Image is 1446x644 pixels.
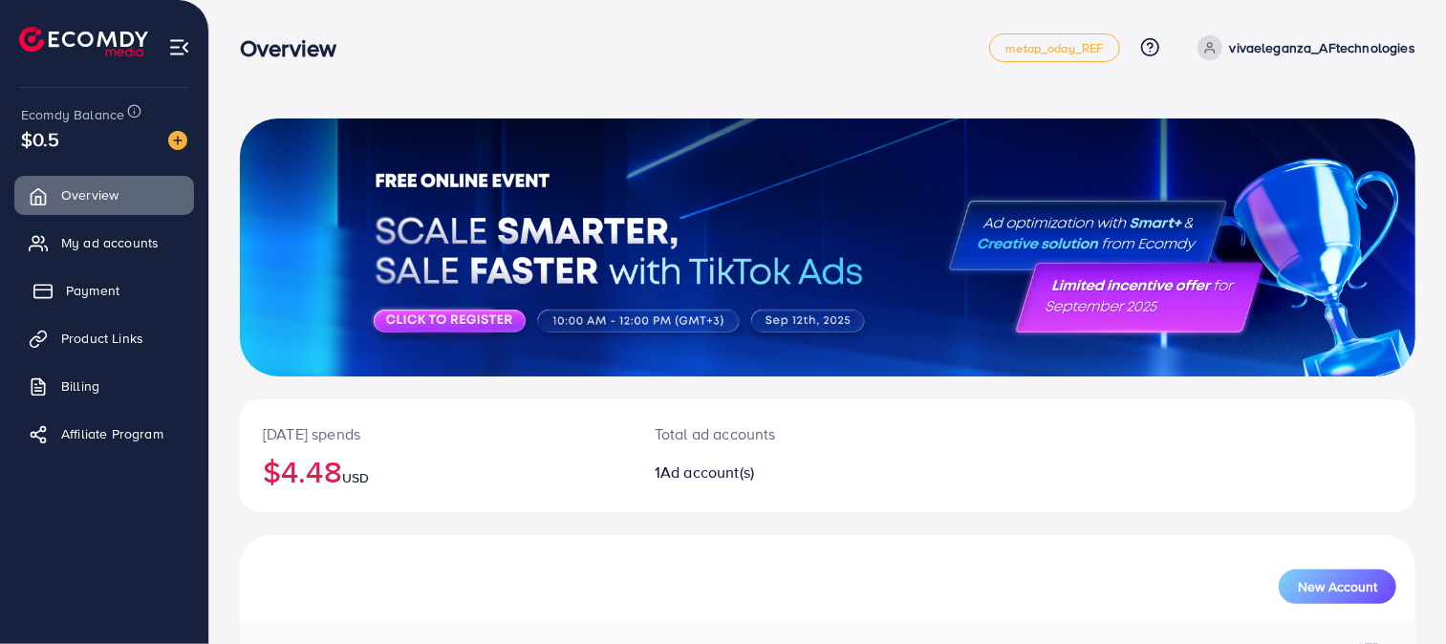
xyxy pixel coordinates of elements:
[1365,558,1432,630] iframe: Chat
[14,224,194,262] a: My ad accounts
[14,415,194,453] a: Affiliate Program
[168,36,190,58] img: menu
[61,376,99,396] span: Billing
[66,281,119,300] span: Payment
[61,424,163,443] span: Affiliate Program
[1230,36,1415,59] p: vivaeleganza_AFtechnologies
[61,233,159,252] span: My ad accounts
[1279,569,1396,604] button: New Account
[989,33,1119,62] a: metap_oday_REF
[263,422,609,445] p: [DATE] spends
[342,468,369,487] span: USD
[1190,35,1415,60] a: vivaeleganza_AFtechnologies
[19,27,148,56] img: logo
[14,176,194,214] a: Overview
[21,105,124,124] span: Ecomdy Balance
[21,125,60,153] span: $0.5
[660,462,754,483] span: Ad account(s)
[14,367,194,405] a: Billing
[240,34,352,62] h3: Overview
[14,319,194,357] a: Product Links
[655,463,903,482] h2: 1
[1005,42,1103,54] span: metap_oday_REF
[61,329,143,348] span: Product Links
[1298,580,1377,593] span: New Account
[168,131,187,150] img: image
[263,453,609,489] h2: $4.48
[61,185,119,204] span: Overview
[14,271,194,310] a: Payment
[655,422,903,445] p: Total ad accounts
